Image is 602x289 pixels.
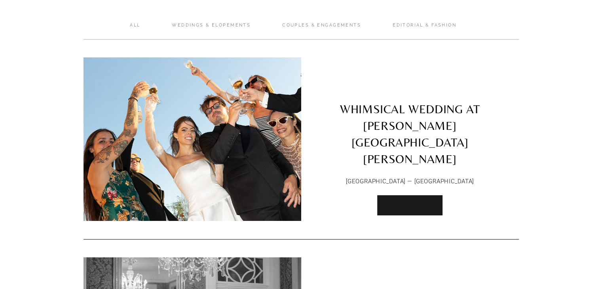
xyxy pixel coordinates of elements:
a: WHIMSICAL WEDDING AT [PERSON_NAME][GEOGRAPHIC_DATA][PERSON_NAME] [301,57,519,171]
span: Read More [393,202,426,207]
a: Editorial & Fashion [393,22,456,40]
a: ALL [130,22,140,40]
img: WHIMSICAL WEDDING AT PALÁCIO DE TANCOS LISBON [69,57,315,221]
a: Read More [377,195,442,215]
a: Weddings & Elopements [172,22,251,40]
p: [GEOGRAPHIC_DATA] — [GEOGRAPHIC_DATA] [328,176,492,187]
a: Couples & ENGAGEMENTS [282,22,361,40]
